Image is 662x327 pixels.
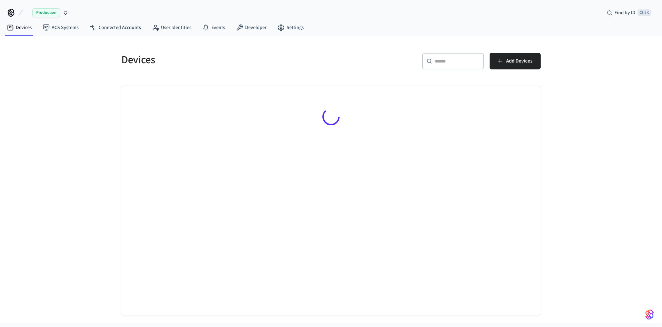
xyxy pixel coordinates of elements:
[506,57,532,66] span: Add Devices
[121,53,327,67] h5: Devices
[1,21,37,34] a: Devices
[645,309,654,320] img: SeamLogoGradient.69752ec5.svg
[490,53,541,69] button: Add Devices
[84,21,147,34] a: Connected Accounts
[197,21,231,34] a: Events
[638,9,651,16] span: Ctrl K
[272,21,309,34] a: Settings
[231,21,272,34] a: Developer
[601,7,656,19] div: Find by IDCtrl K
[147,21,197,34] a: User Identities
[614,9,635,16] span: Find by ID
[32,8,60,17] span: Production
[37,21,84,34] a: ACS Systems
